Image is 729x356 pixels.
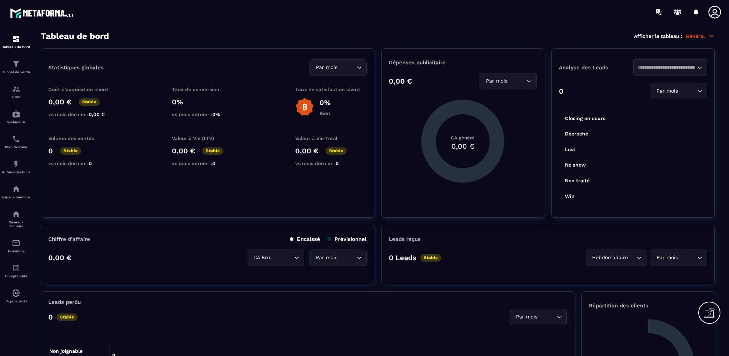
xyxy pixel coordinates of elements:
[212,112,220,117] span: 0%
[2,104,30,129] a: automationsautomationsWebinaire
[2,170,30,174] p: Automatisations
[172,160,243,166] p: vs mois dernier :
[79,98,100,106] p: Stable
[48,135,120,141] p: Volume des ventes
[2,233,30,258] a: emailemailE-mailing
[389,77,412,85] p: 0,00 €
[389,59,537,66] p: Dépenses publicitaire
[2,249,30,253] p: E-mailing
[172,135,243,141] p: Valeur à Vie (LTV)
[2,154,30,179] a: automationsautomationsAutomatisations
[172,112,243,117] p: vs mois dernier :
[509,77,525,85] input: Search for option
[480,73,537,89] div: Search for option
[2,95,30,99] p: CRM
[539,313,555,321] input: Search for option
[89,160,92,166] span: 0
[10,6,74,19] img: logo
[274,254,292,262] input: Search for option
[48,160,120,166] p: vs mois dernier :
[2,45,30,49] p: Tableau de bord
[48,147,53,155] p: 0
[559,87,564,95] p: 0
[295,86,367,92] p: Taux de satisfaction client
[295,98,314,117] img: b-badge-o.b3b20ee6.svg
[2,29,30,54] a: formationformationTableau de bord
[290,236,320,242] p: Encaissé
[565,147,575,152] tspan: Lost
[172,98,243,106] p: 0%
[252,254,274,262] span: CA Brut
[309,59,367,76] div: Search for option
[41,31,109,41] h3: Tableau de bord
[12,85,20,93] img: formation
[590,254,629,262] span: Hebdomadaire
[510,309,567,325] div: Search for option
[49,348,83,354] tspan: Non joignable
[589,302,708,309] p: Répartition des clients
[202,147,223,155] p: Stable
[12,210,20,218] img: social-network
[326,147,347,155] p: Stable
[48,98,71,106] p: 0,00 €
[2,70,30,74] p: Tunnel de vente
[12,185,20,193] img: automations
[484,77,509,85] span: Par mois
[12,110,20,118] img: automations
[48,236,90,242] p: Chiffre d’affaire
[336,160,339,166] span: 0
[559,64,633,71] p: Analyse des Leads
[629,254,635,262] input: Search for option
[2,179,30,204] a: automationsautomationsEspace membre
[634,33,682,39] p: Afficher le tableau :
[389,236,421,242] p: Leads reçus
[48,112,120,117] p: vs mois dernier :
[2,54,30,79] a: formationformationTunnel de vente
[655,87,679,95] span: Par mois
[638,64,696,71] input: Search for option
[172,86,243,92] p: Taux de conversion
[327,236,367,242] p: Prévisionnel
[650,249,707,266] div: Search for option
[565,162,586,168] tspan: No show
[295,135,367,141] p: Valeur à Vie Total
[679,87,695,95] input: Search for option
[2,120,30,124] p: Webinaire
[565,115,605,122] tspan: Closing en cours
[686,33,715,39] p: Général
[314,254,339,262] span: Par mois
[12,160,20,168] img: automations
[48,299,81,305] p: Leads perdu
[2,79,30,104] a: formationformationCRM
[56,313,78,321] p: Stable
[12,289,20,297] img: automations
[2,258,30,283] a: accountantaccountantComptabilité
[12,60,20,68] img: formation
[48,86,120,92] p: Coût d'acquisition client
[48,64,104,71] p: Statistiques globales
[565,193,575,199] tspan: Win
[2,195,30,199] p: Espace membre
[650,83,707,99] div: Search for option
[339,254,355,262] input: Search for option
[2,145,30,149] p: Planificateur
[2,220,30,228] p: Réseaux Sociaux
[12,264,20,272] img: accountant
[565,178,590,183] tspan: Non traité
[12,135,20,143] img: scheduler
[319,98,331,107] p: 0%
[389,253,417,262] p: 0 Leads
[655,254,679,262] span: Par mois
[309,249,367,266] div: Search for option
[2,129,30,154] a: schedulerschedulerPlanificateur
[565,131,588,137] tspan: Décroché
[172,147,195,155] p: 0,00 €
[295,160,367,166] p: vs mois dernier :
[48,313,53,321] p: 0
[60,147,81,155] p: Stable
[633,59,708,76] div: Search for option
[48,253,71,262] p: 0,00 €
[295,147,318,155] p: 0,00 €
[12,239,20,247] img: email
[679,254,695,262] input: Search for option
